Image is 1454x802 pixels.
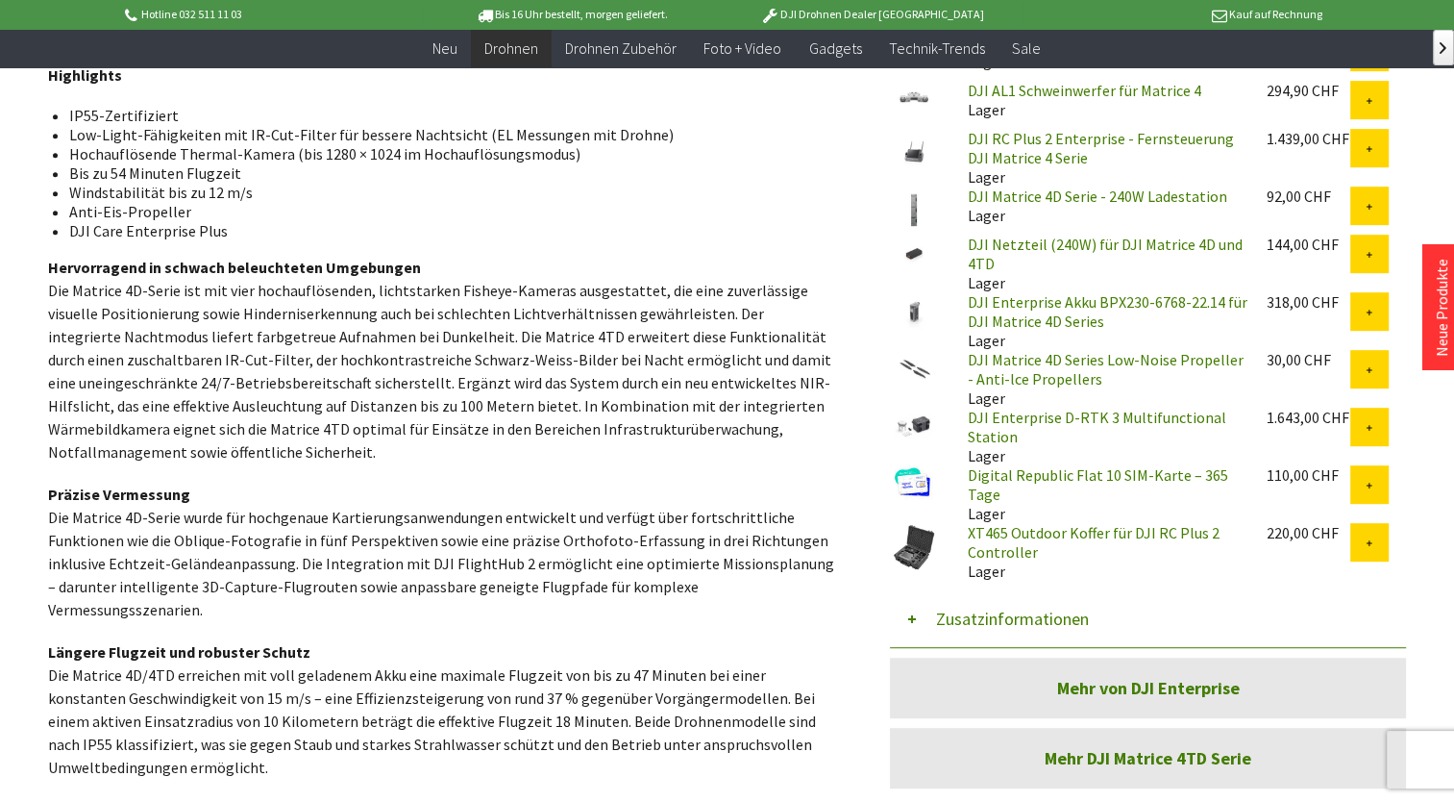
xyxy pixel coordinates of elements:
li: DJI Care Enterprise Plus [69,221,821,240]
a: DJI RC Plus 2 Enterprise - Fernsteuerung DJI Matrice 4 Serie [967,129,1233,167]
a: DJI Matrice 4D Series Low-Noise Propeller - Anti-lce Propellers [967,350,1243,388]
li: Windstabilität bis zu 12 m/s [69,183,821,202]
img: Digital Republic Flat 10 SIM-Karte – 365 Tage [890,465,938,499]
span: Gadgets [808,38,861,58]
a: Mehr von DJI Enterprise [890,658,1406,718]
li: Bis zu 54 Minuten Flugzeit [69,163,821,183]
a: DJI Enterprise D-RTK 3 Multifunctional Station [967,408,1225,446]
span: Sale [1011,38,1040,58]
p: DJI Drohnen Dealer [GEOGRAPHIC_DATA] [722,3,1022,26]
a: Neue Produkte [1432,259,1451,357]
div: Lager [951,235,1250,292]
a: DJI Netzteil (240W) für DJI Matrice 4D und 4TD [967,235,1242,273]
a: DJI AL1 Schweinwerfer für Matrice 4 [967,81,1200,100]
a: Mehr DJI Matrice 4TD Serie [890,728,1406,789]
div: 1.439,00 CHF [1267,129,1350,148]
p: Die Matrice 4D/4TD erreichen mit voll geladenem Akku eine maximale Flugzeit von bis zu 47 Minuten... [48,640,836,779]
p: Die Matrice 4D-Serie wurde für hochgenaue Kartierungsanwendungen entwickelt und verfügt über fort... [48,483,836,621]
p: Kauf auf Rechnung [1023,3,1322,26]
span: Drohnen [484,38,538,58]
a: DJI Enterprise Akku BPX230-6768-22.14 für DJI Matrice 4D Series [967,292,1246,331]
img: DJI Matrice 4D Serie - 240W Ladestation [890,187,938,235]
a: Drohnen [471,29,552,68]
img: DJI RC Plus 2 Enterprise - Fernsteuerung DJI Matrice 4 Serie [890,129,938,177]
span:  [1440,42,1446,54]
div: Lager [951,187,1250,225]
li: Anti-Eis-Propeller [69,202,821,221]
strong: Längere Flugzeit und robuster Schutz [48,642,310,662]
img: DJI Matrice 4D Series Low-Noise Propeller - Anti-lce Propellers [890,350,938,387]
strong: Hervorragend in schwach beleuchteten Umgebungen [48,258,421,277]
div: 1.643,00 CHF [1267,408,1350,427]
p: Bis 16 Uhr bestellt, morgen geliefert. [422,3,722,26]
li: Low-Light-Fähigkeiten mit IR-Cut-Filter für bessere Nachtsicht (EL Messungen mit Drohne) [69,125,821,144]
li: IP55-Zertifiziert [69,106,821,125]
div: Lager [951,408,1250,465]
strong: Präzise Vermessung [48,485,190,504]
a: Digital Republic Flat 10 SIM-Karte – 365 Tage [967,465,1227,504]
a: Gadgets [795,29,875,68]
div: 110,00 CHF [1267,465,1350,485]
img: DJI AL1 Schweinwerfer für Matrice 4 [890,81,938,113]
p: Hotline 032 511 11 03 [121,3,421,26]
div: 220,00 CHF [1267,523,1350,542]
a: Neu [419,29,471,68]
div: 294,90 CHF [1267,81,1350,100]
img: DJI Enterprise D-RTK 3 Multifunctional Station [890,408,938,444]
a: Technik-Trends [875,29,998,68]
div: 92,00 CHF [1267,187,1350,206]
a: Foto + Video [690,29,795,68]
img: DJI Netzteil (240W) für DJI Matrice 4D und 4TD [890,235,938,271]
a: Drohnen Zubehör [552,29,690,68]
strong: Highlights [48,65,122,85]
div: Lager [951,81,1250,119]
div: 30,00 CHF [1267,350,1350,369]
a: DJI Matrice 4D Serie - 240W Ladestation [967,187,1226,206]
img: XT465 Outdoor Koffer für DJI RC Plus 2 Controller [890,523,938,571]
div: 318,00 CHF [1267,292,1350,312]
div: 144,00 CHF [1267,235,1350,254]
a: XT465 Outdoor Koffer für DJI RC Plus 2 Controller [967,523,1219,562]
span: Drohnen Zubehör [565,38,677,58]
div: Lager [951,465,1250,523]
a: Sale [998,29,1053,68]
div: Lager [951,523,1250,581]
li: Hochauflösende Thermal-Kamera (bis 1280 × 1024 im Hochauflösungsmodus) [69,144,821,163]
div: Lager [951,129,1250,187]
span: Foto + Video [703,38,781,58]
p: Die Matrice 4D-Serie ist mit vier hochauflösenden, lichtstarken Fisheye-Kameras ausgestattet, die... [48,256,836,464]
img: DJI Enterprise Akku BPX230-6768-22.14 für DJI Matrice 4D Series [890,292,938,329]
span: Technik-Trends [888,38,984,58]
div: Lager [951,350,1250,408]
button: Zusatzinformationen [890,590,1406,648]
div: Lager [951,292,1250,350]
span: Neu [432,38,457,58]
